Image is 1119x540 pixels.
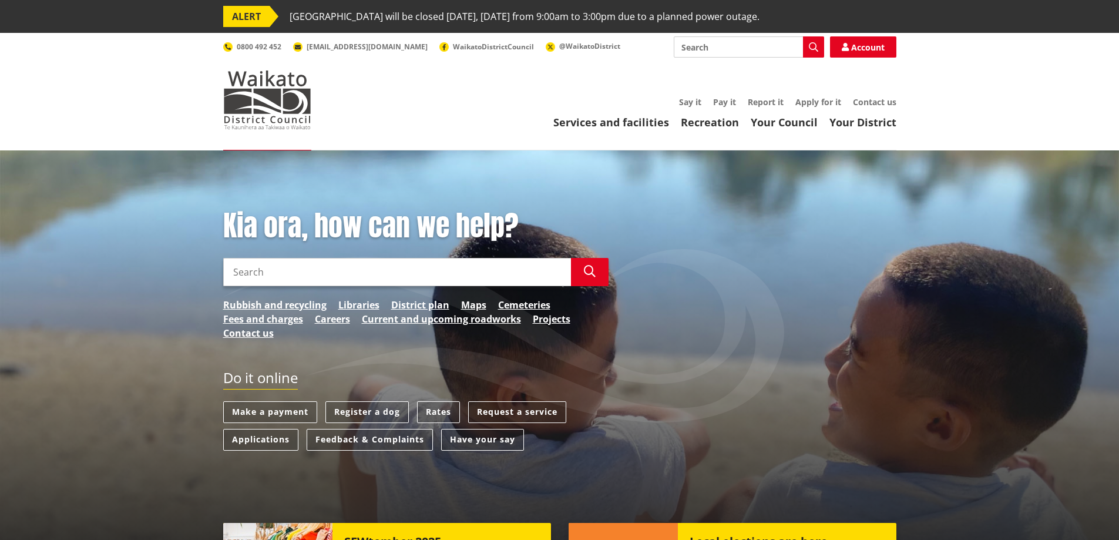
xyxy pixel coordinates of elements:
[546,41,620,51] a: @WaikatoDistrict
[679,96,701,108] a: Say it
[713,96,736,108] a: Pay it
[362,312,521,326] a: Current and upcoming roadworks
[795,96,841,108] a: Apply for it
[853,96,896,108] a: Contact us
[223,258,571,286] input: Search input
[325,401,409,423] a: Register a dog
[559,41,620,51] span: @WaikatoDistrict
[223,298,327,312] a: Rubbish and recycling
[553,115,669,129] a: Services and facilities
[223,312,303,326] a: Fees and charges
[223,401,317,423] a: Make a payment
[453,42,534,52] span: WaikatoDistrictCouncil
[223,6,270,27] span: ALERT
[307,429,433,451] a: Feedback & Complaints
[237,42,281,52] span: 0800 492 452
[674,36,824,58] input: Search input
[223,326,274,340] a: Contact us
[223,42,281,52] a: 0800 492 452
[223,209,609,243] h1: Kia ora, how can we help?
[290,6,760,27] span: [GEOGRAPHIC_DATA] will be closed [DATE], [DATE] from 9:00am to 3:00pm due to a planned power outage.
[533,312,570,326] a: Projects
[223,429,298,451] a: Applications
[315,312,350,326] a: Careers
[391,298,449,312] a: District plan
[681,115,739,129] a: Recreation
[468,401,566,423] a: Request a service
[830,36,896,58] a: Account
[293,42,428,52] a: [EMAIL_ADDRESS][DOMAIN_NAME]
[223,370,298,390] h2: Do it online
[498,298,550,312] a: Cemeteries
[751,115,818,129] a: Your Council
[307,42,428,52] span: [EMAIL_ADDRESS][DOMAIN_NAME]
[439,42,534,52] a: WaikatoDistrictCouncil
[441,429,524,451] a: Have your say
[223,71,311,129] img: Waikato District Council - Te Kaunihera aa Takiwaa o Waikato
[461,298,486,312] a: Maps
[748,96,784,108] a: Report it
[417,401,460,423] a: Rates
[829,115,896,129] a: Your District
[338,298,379,312] a: Libraries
